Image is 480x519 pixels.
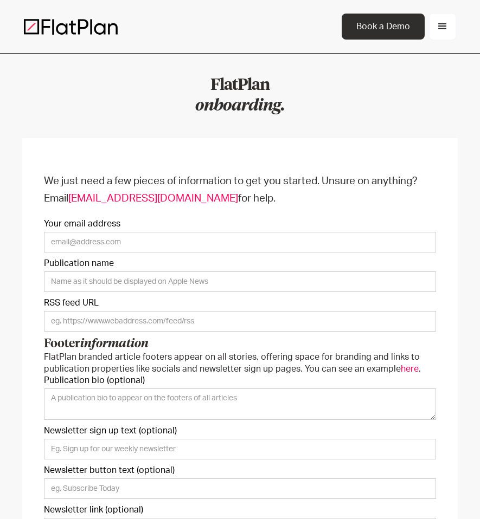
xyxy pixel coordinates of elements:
[44,271,436,292] input: Name as it should be displayed on Apple News
[44,504,436,515] label: Newsletter link (optional)
[429,13,456,40] div: menu
[44,425,436,436] label: Newsletter sign up text (optional)
[44,478,436,499] input: eg. Subscribe Today
[355,20,412,33] div: Book a Demo
[24,75,456,116] h1: FlatPlan
[195,98,285,114] em: onboarding.
[44,351,436,375] p: FlatPlan branded article footers appear on all stories, offering space for branding and links to ...
[44,297,436,308] label: RSS feed URL
[44,311,436,332] input: eg. https://www.webaddress.com/feed/rss
[44,337,436,351] h3: Footer
[44,375,436,386] label: Publication bio (optional)
[342,14,425,40] a: Book a Demo
[44,465,436,476] label: Newsletter button text (optional)
[80,338,149,350] em: information
[44,439,436,459] input: Eg. Sign up for our weekly newsletter
[44,218,436,229] label: Your email address
[44,232,436,252] input: email@address.com
[401,365,419,373] a: here
[68,193,238,204] a: [EMAIL_ADDRESS][DOMAIN_NAME]
[44,258,436,269] label: Publication name
[44,173,436,207] p: We just need a few pieces of information to get you started. Unsure on anything? Email for help.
